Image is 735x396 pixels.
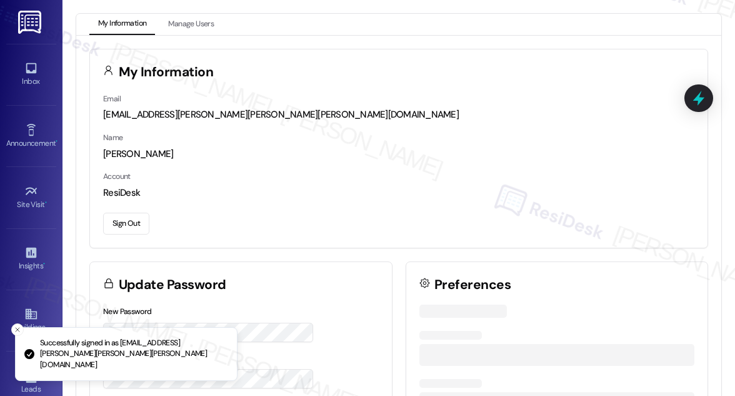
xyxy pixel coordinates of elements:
label: Name [103,133,123,143]
label: New Password [103,307,152,317]
span: • [43,260,45,268]
a: Inbox [6,58,56,91]
img: ResiDesk Logo [18,11,44,34]
span: • [45,198,47,207]
a: Site Visit • [6,181,56,215]
button: Close toast [11,323,24,336]
button: My Information [89,14,155,35]
button: Manage Users [159,14,222,35]
h3: Preferences [434,278,511,292]
button: Sign Out [103,213,149,235]
a: Buildings [6,303,56,337]
h3: My Information [119,66,214,79]
a: Insights • [6,242,56,276]
label: Email [103,94,121,104]
div: ResiDesk [103,186,694,200]
span: • [56,137,57,146]
div: [PERSON_NAME] [103,148,694,161]
label: Account [103,171,131,181]
p: Successfully signed in as [EMAIL_ADDRESS][PERSON_NAME][PERSON_NAME][PERSON_NAME][DOMAIN_NAME] [40,338,227,371]
h3: Update Password [119,278,226,292]
div: [EMAIL_ADDRESS][PERSON_NAME][PERSON_NAME][PERSON_NAME][DOMAIN_NAME] [103,108,694,121]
